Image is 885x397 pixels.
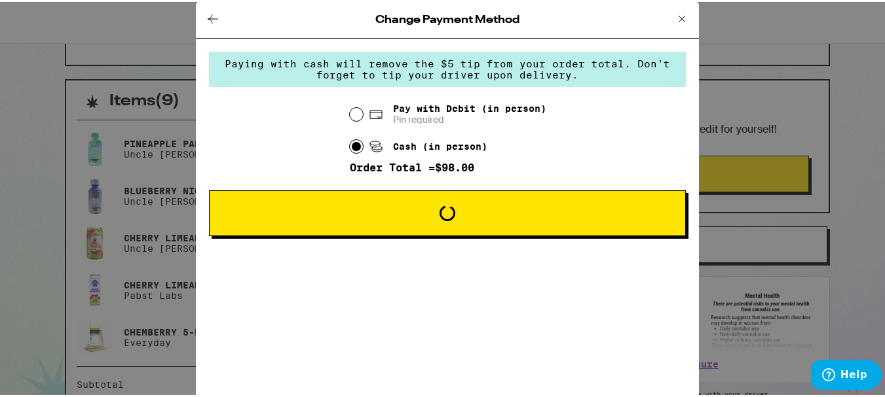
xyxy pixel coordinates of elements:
[393,101,546,112] span: Pay with Debit (in person)
[217,56,678,78] div: Paying with cash will remove the $5 tip from your order total. Don't forget to tip your driver up...
[393,139,487,150] span: Cash (in person)
[350,150,474,173] span: Order Total = $98.00
[393,112,546,124] span: Pin required
[811,358,882,390] iframe: Opens a widget where you can find more information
